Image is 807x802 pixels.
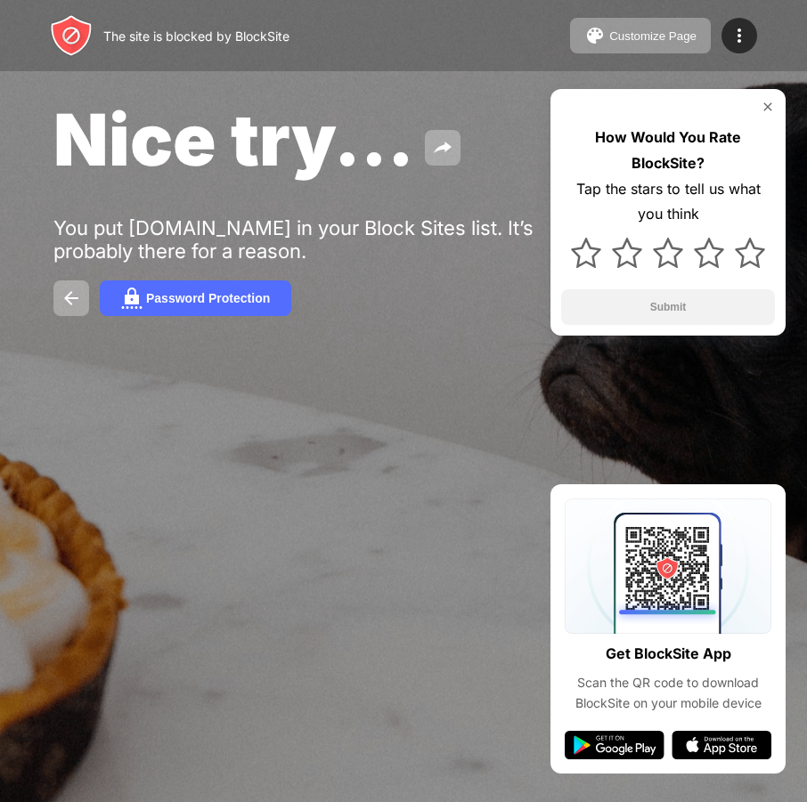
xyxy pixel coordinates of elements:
img: star.svg [571,238,601,268]
div: The site is blocked by BlockSite [103,28,289,44]
img: share.svg [432,137,453,158]
div: Password Protection [146,291,270,305]
div: You put [DOMAIN_NAME] in your Block Sites list. It’s probably there for a reason. [53,216,604,263]
button: Submit [561,289,775,325]
img: star.svg [612,238,642,268]
div: Scan the QR code to download BlockSite on your mobile device [565,673,771,713]
img: pallet.svg [584,25,606,46]
img: star.svg [694,238,724,268]
span: Nice try... [53,96,414,182]
img: password.svg [121,288,143,309]
img: back.svg [61,288,82,309]
button: Customize Page [570,18,711,53]
img: google-play.svg [565,731,664,759]
div: Get BlockSite App [606,641,731,667]
img: app-store.svg [672,731,771,759]
div: Tap the stars to tell us what you think [561,176,775,228]
img: star.svg [735,238,765,268]
div: How Would You Rate BlockSite? [561,125,775,176]
img: star.svg [653,238,683,268]
img: menu-icon.svg [729,25,750,46]
img: qrcode.svg [565,498,771,634]
img: header-logo.svg [50,14,93,57]
button: Password Protection [100,280,291,316]
img: rate-us-close.svg [761,100,775,114]
div: Customize Page [609,29,697,43]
